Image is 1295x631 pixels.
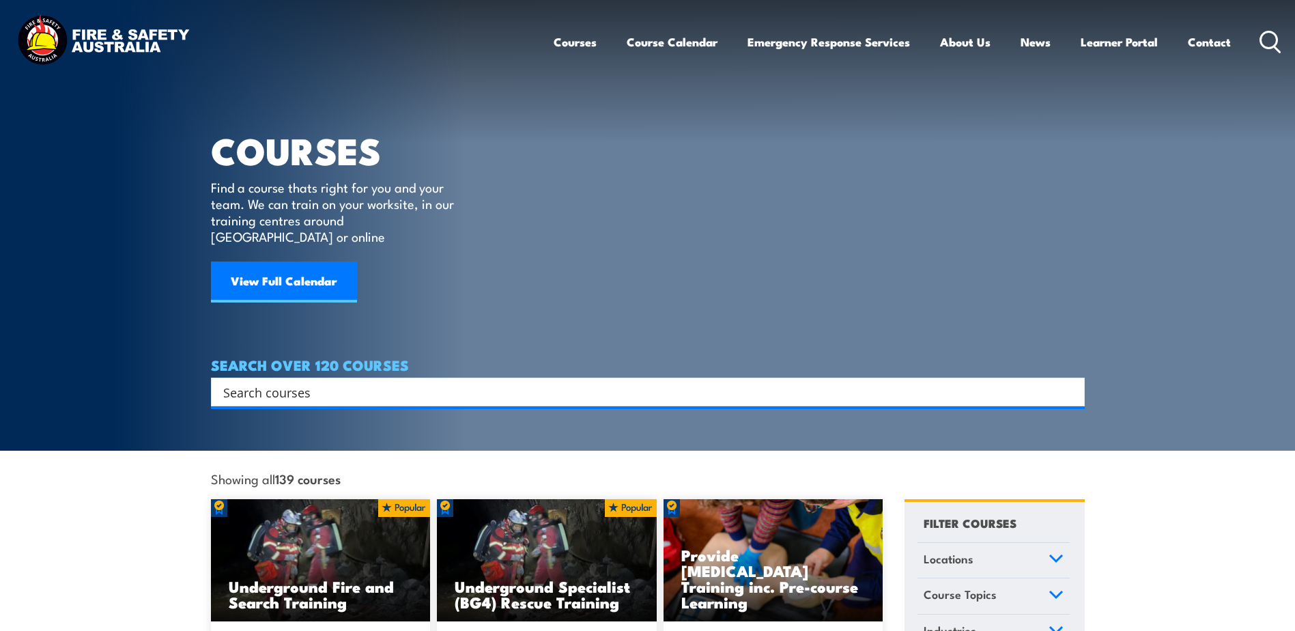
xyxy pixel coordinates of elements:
h3: Underground Fire and Search Training [229,578,413,610]
a: Courses [554,24,597,60]
img: Low Voltage Rescue and Provide CPR [664,499,883,622]
a: Course Topics [917,578,1070,614]
a: Contact [1188,24,1231,60]
a: Underground Fire and Search Training [211,499,431,622]
img: Underground mine rescue [437,499,657,622]
span: Course Topics [924,585,997,604]
a: Underground Specialist (BG4) Rescue Training [437,499,657,622]
span: Locations [924,550,973,568]
h4: FILTER COURSES [924,514,1016,532]
p: Find a course thats right for you and your team. We can train on your worksite, in our training c... [211,179,460,244]
button: Search magnifier button [1061,382,1080,402]
a: About Us [940,24,991,60]
strong: 139 courses [275,469,341,488]
a: News [1021,24,1051,60]
a: Emergency Response Services [748,24,910,60]
h3: Underground Specialist (BG4) Rescue Training [455,578,639,610]
span: Showing all [211,471,341,486]
a: Course Calendar [627,24,717,60]
h4: SEARCH OVER 120 COURSES [211,357,1085,372]
img: Underground mine rescue [211,499,431,622]
h1: COURSES [211,134,474,166]
a: View Full Calendar [211,262,357,303]
a: Learner Portal [1081,24,1158,60]
form: Search form [226,382,1057,402]
h3: Provide [MEDICAL_DATA] Training inc. Pre-course Learning [681,547,866,610]
a: Provide [MEDICAL_DATA] Training inc. Pre-course Learning [664,499,883,622]
input: Search input [223,382,1055,402]
a: Locations [917,543,1070,578]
